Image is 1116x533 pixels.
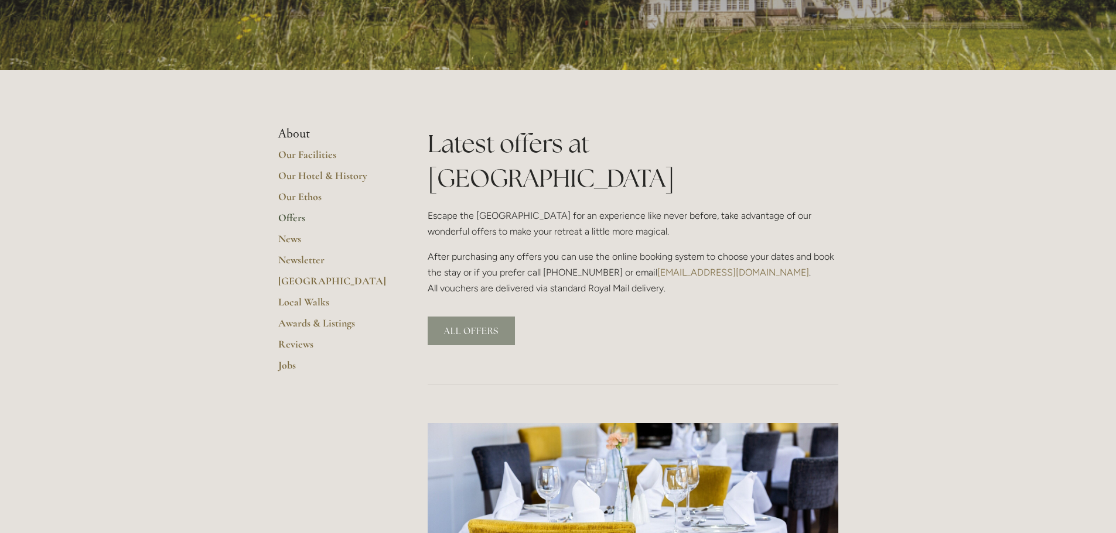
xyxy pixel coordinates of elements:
li: About [278,126,390,142]
a: Offers [278,211,390,232]
a: Newsletter [278,253,390,274]
a: ALL OFFERS [428,317,515,345]
a: Reviews [278,338,390,359]
p: After purchasing any offers you can use the online booking system to choose your dates and book t... [428,249,838,297]
a: [GEOGRAPHIC_DATA] [278,274,390,295]
p: Escape the [GEOGRAPHIC_DATA] for an experience like never before, take advantage of our wonderful... [428,208,838,239]
h1: Latest offers at [GEOGRAPHIC_DATA] [428,126,838,195]
a: Our Hotel & History [278,169,390,190]
a: Local Walks [278,295,390,317]
a: Jobs [278,359,390,380]
a: [EMAIL_ADDRESS][DOMAIN_NAME] [657,267,809,278]
a: News [278,232,390,253]
a: Awards & Listings [278,317,390,338]
a: Our Ethos [278,190,390,211]
a: Our Facilities [278,148,390,169]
